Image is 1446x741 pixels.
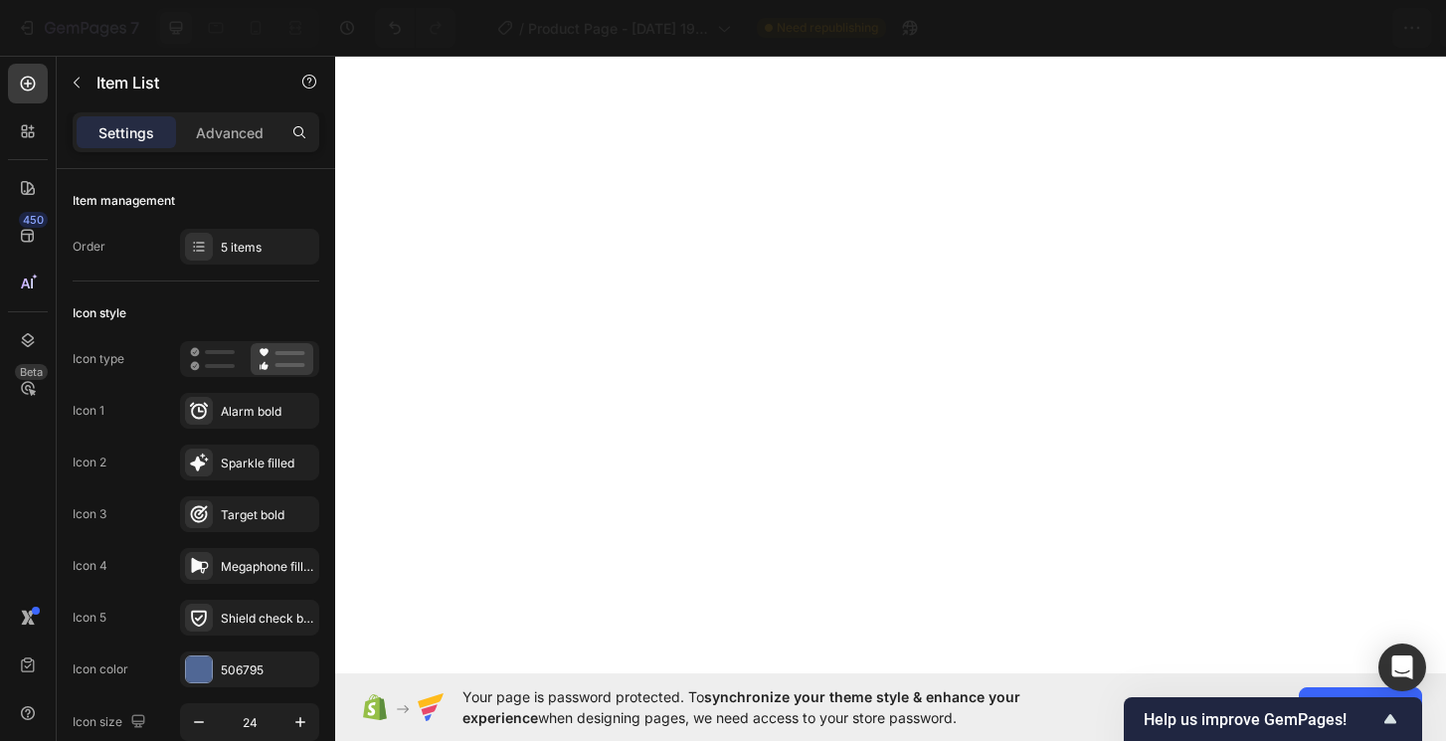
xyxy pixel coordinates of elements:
[73,557,107,575] div: Icon 4
[221,455,314,472] div: Sparkle filled
[130,16,139,40] p: 7
[8,8,148,48] button: 7
[1041,8,1232,48] button: 1 product assigned
[73,192,175,210] div: Item management
[73,402,104,420] div: Icon 1
[1378,644,1426,691] div: Open Intercom Messenger
[777,19,878,37] span: Need republishing
[73,660,128,678] div: Icon color
[73,609,106,627] div: Icon 5
[462,686,1098,728] span: Your page is password protected. To when designing pages, we need access to your store password.
[73,238,105,256] div: Order
[1144,707,1402,731] button: Show survey - Help us improve GemPages!
[1314,8,1397,48] button: Publish
[73,304,126,322] div: Icon style
[1299,687,1422,727] button: Allow access
[221,610,314,628] div: Shield check bold
[1240,8,1306,48] button: Save
[73,505,106,523] div: Icon 3
[221,506,314,524] div: Target bold
[1058,18,1187,39] span: 1 product assigned
[73,709,150,736] div: Icon size
[221,558,314,576] div: Megaphone filled
[73,350,124,368] div: Icon type
[96,71,266,94] p: Item List
[462,688,1020,726] span: synchronize your theme style & enhance your experience
[19,212,48,228] div: 450
[528,18,709,39] span: Product Page - [DATE] 19:57:20
[1144,710,1378,729] span: Help us improve GemPages!
[335,54,1446,676] iframe: Design area
[1257,20,1290,37] span: Save
[519,18,524,39] span: /
[98,122,154,143] p: Settings
[221,239,314,257] div: 5 items
[221,661,314,679] div: 506795
[1331,18,1380,39] div: Publish
[196,122,264,143] p: Advanced
[15,364,48,380] div: Beta
[375,8,455,48] div: Undo/Redo
[73,454,106,471] div: Icon 2
[221,403,314,421] div: Alarm bold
